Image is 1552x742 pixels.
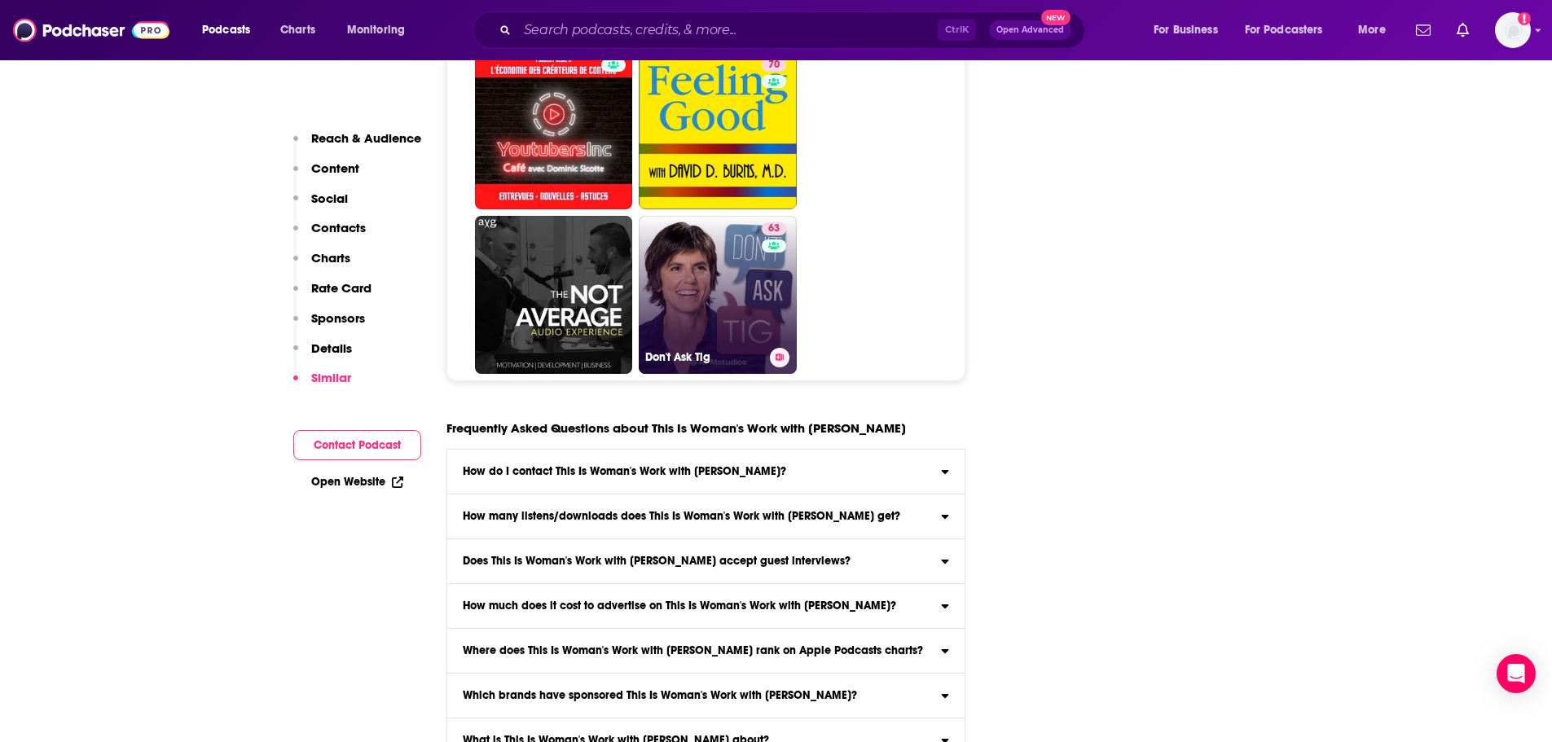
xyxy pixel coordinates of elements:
img: Podchaser - Follow, Share and Rate Podcasts [13,15,169,46]
span: More [1358,19,1386,42]
h3: How do I contact This Is Woman's Work with [PERSON_NAME]? [463,466,786,477]
p: Similar [311,370,351,385]
a: 63Don't Ask Tig [639,216,797,374]
button: Open AdvancedNew [989,20,1071,40]
span: Charts [280,19,315,42]
button: open menu [1142,17,1238,43]
button: Social [293,191,348,221]
span: Ctrl K [938,20,976,41]
h3: How much does it cost to advertise on This Is Woman's Work with [PERSON_NAME]? [463,600,896,612]
span: New [1041,10,1071,25]
button: open menu [1234,17,1347,43]
img: User Profile [1495,12,1531,48]
button: open menu [191,17,271,43]
a: Show notifications dropdown [1409,16,1437,44]
p: Reach & Audience [311,130,421,146]
p: Rate Card [311,280,372,296]
span: For Podcasters [1245,19,1323,42]
a: 70 [762,59,786,72]
button: Contacts [293,220,366,250]
button: Similar [293,370,351,400]
p: Social [311,191,348,206]
button: open menu [1347,17,1406,43]
a: 70 [639,52,797,210]
a: 63 [762,222,786,235]
a: Charts [270,17,325,43]
p: Details [311,340,352,356]
span: Open Advanced [996,26,1064,34]
span: For Business [1154,19,1218,42]
span: Podcasts [202,19,250,42]
button: Charts [293,250,350,280]
h3: Which brands have sponsored This Is Woman's Work with [PERSON_NAME]? [463,690,857,701]
div: Open Intercom Messenger [1497,654,1536,693]
p: Charts [311,250,350,266]
button: Sponsors [293,310,365,340]
button: Contact Podcast [293,430,421,460]
button: Reach & Audience [293,130,421,160]
input: Search podcasts, credits, & more... [517,17,938,43]
h3: Don't Ask Tig [645,350,763,364]
h3: Where does This Is Woman's Work with [PERSON_NAME] rank on Apple Podcasts charts? [463,645,923,656]
button: Details [293,340,352,371]
button: open menu [336,17,426,43]
p: Content [311,160,359,176]
div: Search podcasts, credits, & more... [488,11,1101,49]
h3: How many listens/downloads does This Is Woman's Work with [PERSON_NAME] get? [463,511,900,522]
h3: Frequently Asked Questions about This Is Woman's Work with [PERSON_NAME] [446,420,906,436]
h3: Does This Is Woman's Work with [PERSON_NAME] accept guest interviews? [463,555,851,567]
span: 63 [768,221,780,237]
svg: Add a profile image [1518,12,1531,25]
button: Rate Card [293,280,372,310]
span: Monitoring [347,19,405,42]
a: Show notifications dropdown [1450,16,1475,44]
p: Sponsors [311,310,365,326]
p: Contacts [311,220,366,235]
button: Content [293,160,359,191]
span: Logged in as RiverheadPublicity [1495,12,1531,48]
button: Show profile menu [1495,12,1531,48]
span: 70 [768,57,780,73]
a: Open Website [311,475,403,489]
